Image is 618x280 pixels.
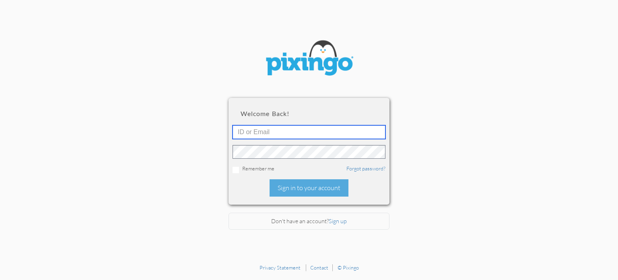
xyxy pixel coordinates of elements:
a: Sign up [329,218,347,224]
div: Remember me [233,165,385,173]
img: pixingo logo [261,36,357,82]
a: © Pixingo [338,264,359,271]
h2: Welcome back! [241,110,377,117]
div: Sign in to your account [270,179,348,197]
a: Forgot password? [346,165,385,172]
input: ID or Email [233,125,385,139]
a: Contact [310,264,328,271]
div: Don't have an account? [229,213,389,230]
a: Privacy Statement [260,264,301,271]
